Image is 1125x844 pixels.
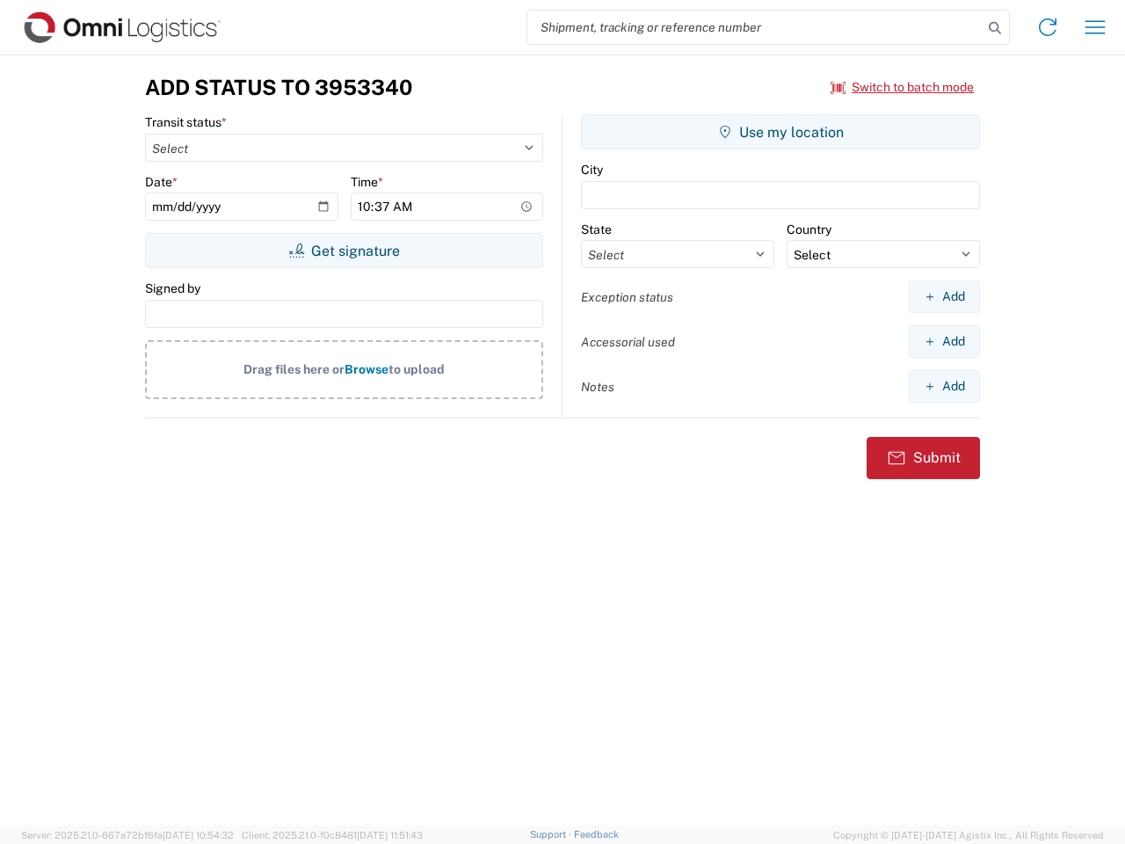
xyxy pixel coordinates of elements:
[351,174,383,190] label: Time
[530,829,574,840] a: Support
[21,830,234,840] span: Server: 2025.21.0-667a72bf6fa
[345,362,388,376] span: Browse
[388,362,445,376] span: to upload
[787,222,831,237] label: Country
[581,289,673,305] label: Exception status
[527,11,983,44] input: Shipment, tracking or reference number
[145,280,200,296] label: Signed by
[145,75,412,100] h3: Add Status to 3953340
[145,174,178,190] label: Date
[242,830,423,840] span: Client: 2025.21.0-f0c8481
[867,437,980,479] button: Submit
[909,370,980,403] button: Add
[581,334,675,350] label: Accessorial used
[831,73,974,102] button: Switch to batch mode
[145,114,227,130] label: Transit status
[581,162,603,178] label: City
[581,222,612,237] label: State
[163,830,234,840] span: [DATE] 10:54:32
[833,827,1104,843] span: Copyright © [DATE]-[DATE] Agistix Inc., All Rights Reserved
[243,362,345,376] span: Drag files here or
[145,233,543,268] button: Get signature
[581,114,980,149] button: Use my location
[909,325,980,358] button: Add
[909,280,980,313] button: Add
[357,830,423,840] span: [DATE] 11:51:43
[581,379,614,395] label: Notes
[574,829,619,840] a: Feedback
